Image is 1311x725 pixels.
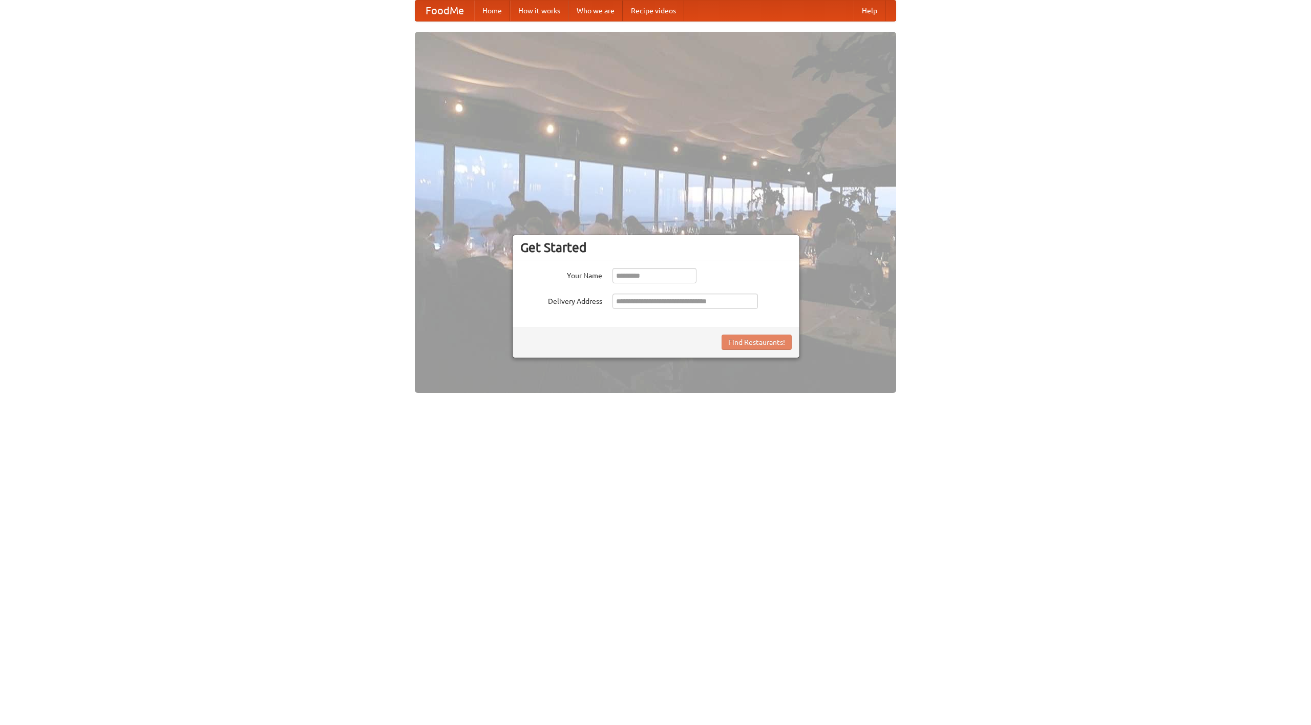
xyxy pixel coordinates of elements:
a: Recipe videos [623,1,684,21]
h3: Get Started [520,240,792,255]
label: Delivery Address [520,294,602,306]
button: Find Restaurants! [722,335,792,350]
label: Your Name [520,268,602,281]
a: Home [474,1,510,21]
a: FoodMe [415,1,474,21]
a: Who we are [568,1,623,21]
a: How it works [510,1,568,21]
a: Help [854,1,885,21]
